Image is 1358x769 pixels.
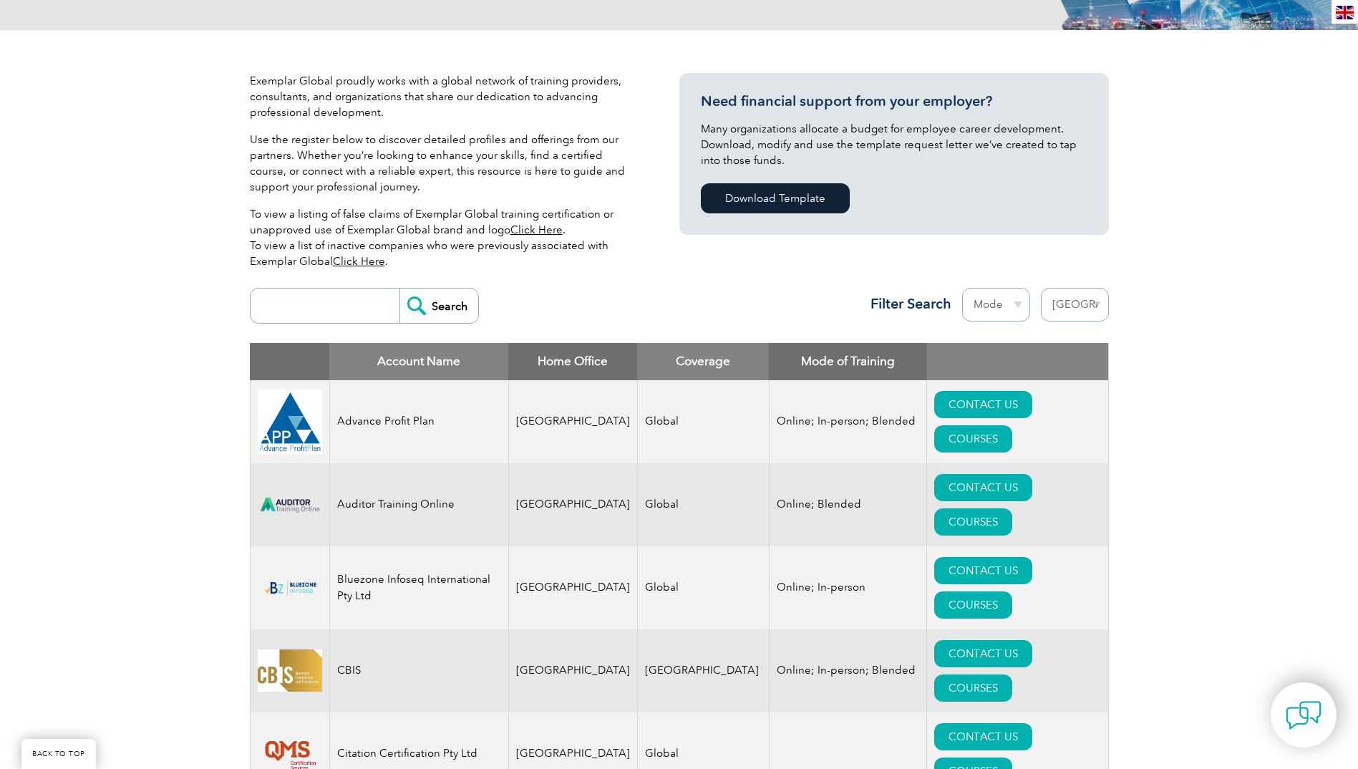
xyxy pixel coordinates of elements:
a: Click Here [510,223,563,236]
th: Mode of Training: activate to sort column ascending [769,343,926,380]
p: To view a listing of false claims of Exemplar Global training certification or unapproved use of ... [250,206,636,269]
p: Many organizations allocate a budget for employee career development. Download, modify and use th... [701,121,1087,168]
a: CONTACT US [934,391,1032,418]
td: [GEOGRAPHIC_DATA] [508,546,637,629]
img: contact-chat.png [1286,697,1321,733]
img: en [1336,6,1354,19]
a: CONTACT US [934,640,1032,667]
td: CBIS [329,629,508,712]
a: COURSES [934,591,1012,619]
td: Advance Profit Plan [329,380,508,463]
td: Global [637,380,769,463]
a: COURSES [934,508,1012,536]
p: Exemplar Global proudly works with a global network of training providers, consultants, and organ... [250,73,636,120]
td: [GEOGRAPHIC_DATA] [508,629,637,712]
td: Online; Blended [769,463,926,546]
a: COURSES [934,425,1012,453]
a: COURSES [934,674,1012,702]
img: d024547b-a6e0-e911-a812-000d3a795b83-logo.png [258,488,322,521]
th: Account Name: activate to sort column descending [329,343,508,380]
a: CONTACT US [934,474,1032,501]
td: [GEOGRAPHIC_DATA] [637,629,769,712]
td: [GEOGRAPHIC_DATA] [508,463,637,546]
th: Home Office: activate to sort column ascending [508,343,637,380]
td: Bluezone Infoseq International Pty Ltd [329,546,508,629]
td: Auditor Training Online [329,463,508,546]
h3: Filter Search [862,295,951,313]
img: bf5d7865-000f-ed11-b83d-00224814fd52-logo.png [258,577,322,599]
td: Online; In-person [769,546,926,629]
h3: Need financial support from your employer? [701,92,1087,110]
a: CONTACT US [934,557,1032,584]
input: Search [399,289,478,323]
td: Online; In-person; Blended [769,380,926,463]
img: 07dbdeaf-5408-eb11-a813-000d3ae11abd-logo.jpg [258,649,322,692]
img: cd2924ac-d9bc-ea11-a814-000d3a79823d-logo.jpg [258,390,322,454]
th: : activate to sort column ascending [926,343,1108,380]
td: Online; In-person; Blended [769,629,926,712]
th: Coverage: activate to sort column ascending [637,343,769,380]
a: BACK TO TOP [21,739,96,769]
p: Use the register below to discover detailed profiles and offerings from our partners. Whether you... [250,132,636,195]
td: Global [637,546,769,629]
a: Download Template [701,183,850,213]
td: Global [637,463,769,546]
a: CONTACT US [934,723,1032,750]
a: Click Here [333,255,385,268]
td: [GEOGRAPHIC_DATA] [508,380,637,463]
